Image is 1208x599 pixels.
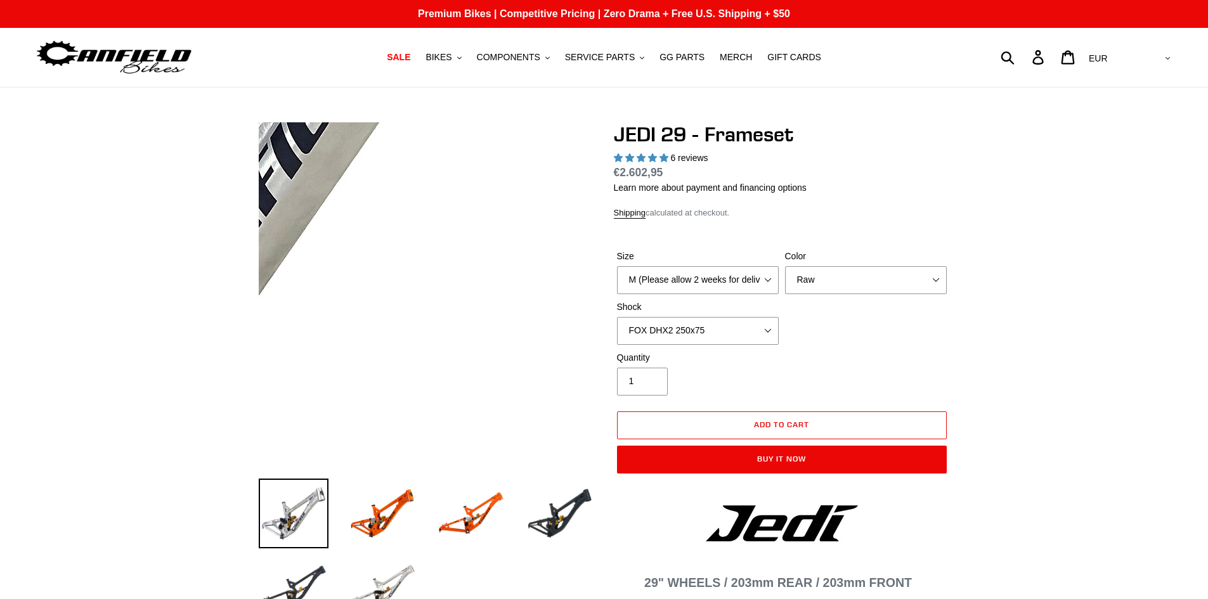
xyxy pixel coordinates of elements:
span: GG PARTS [659,52,705,63]
button: COMPONENTS [471,49,556,66]
span: €2.602,95 [614,166,663,179]
a: GIFT CARDS [761,49,828,66]
span: MERCH [720,52,752,63]
a: SALE [380,49,417,66]
span: BIKES [425,52,451,63]
img: Load image into Gallery viewer, JEDI 29 - Frameset [436,479,506,548]
a: Learn more about payment and financing options [614,183,807,193]
span: 5.00 stars [614,153,671,163]
img: Canfield Bikes [35,37,193,77]
span: SALE [387,52,410,63]
label: Shock [617,300,779,314]
a: MERCH [713,49,758,66]
a: Shipping [614,208,646,219]
a: GG PARTS [653,49,711,66]
label: Quantity [617,351,779,364]
span: Add to cart [754,420,809,429]
button: Add to cart [617,411,947,439]
span: COMPONENTS [477,52,540,63]
span: 6 reviews [670,153,708,163]
div: calculated at checkout. [614,207,950,219]
label: Size [617,250,779,263]
img: Load image into Gallery viewer, JEDI 29 - Frameset [259,479,328,548]
span: 29" WHEELS / 203mm REAR / 203mm FRONT [644,576,912,589]
img: Load image into Gallery viewer, JEDI 29 - Frameset [347,479,417,548]
button: Buy it now [617,446,947,473]
button: BIKES [419,49,467,66]
span: SERVICE PARTS [565,52,635,63]
span: GIFT CARDS [767,52,821,63]
input: Search [1008,43,1040,71]
h1: JEDI 29 - Frameset [614,122,950,146]
button: SERVICE PARTS [559,49,651,66]
img: Load image into Gallery viewer, JEDI 29 - Frameset [525,479,595,548]
label: Color [785,250,947,263]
